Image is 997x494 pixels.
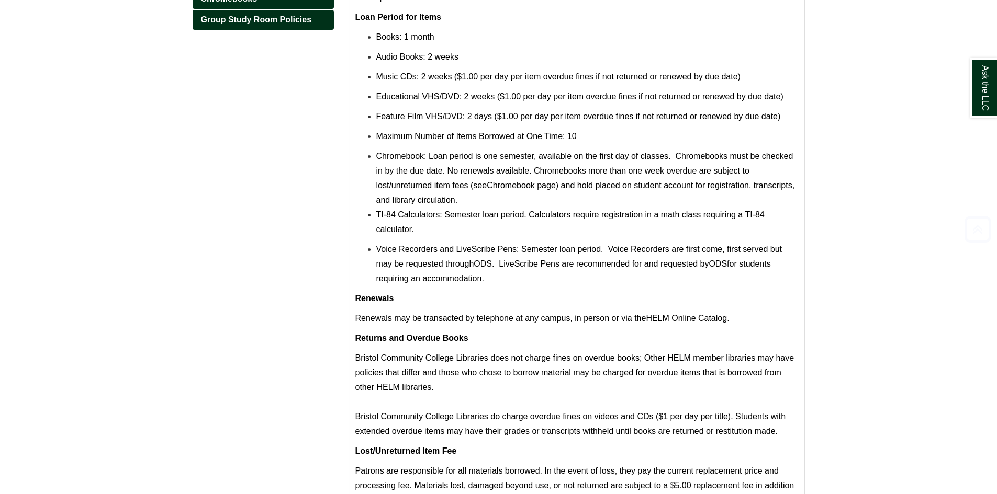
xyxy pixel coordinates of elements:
span: . LiveScribe Pens are recommended for and requested by [492,259,709,268]
strong: Lost/Unreturned Item Fee [355,446,457,455]
strong: Returns and Overdue Books [355,334,468,342]
span: Books: 1 month [376,32,434,41]
span: TI-84 Calculators: Semester loan period. Calculators require registration in a math class requiri... [376,210,765,234]
a: HELM Online Catalog [646,314,727,323]
a: ODS [474,259,492,268]
span: Educational VHS/DVD: 2 weeks ($1.00 per day per item overdue fines if not returned or renewed by ... [376,92,783,101]
a: ODS [709,259,727,268]
span: : Loan period is one semester, available on the first day of classes. Chromebooks must be checked... [376,152,793,190]
span: Group Study Room Policies [201,15,312,24]
span: Voice Recorders and LiveScribe Pens: Semester loan period. Voice Recorders are first come, first ... [376,245,782,268]
a: Group Study Room Policies [193,10,334,30]
span: ) and hold placed on student account for registration, transcripts, and library circulation. [376,181,795,204]
span: Maximum Number of Items Borrowed at One Time: 10 [376,132,577,141]
strong: Loan Period for Items [355,13,441,21]
a: Back to Top [961,222,994,236]
span: Bristol Community College Libraries does not charge fines on overdue books; Other HELM member lib... [355,353,794,435]
span: Music CDs: 2 weeks ($1.00 per day per item overdue fines if not returned or renewed by due date) [376,72,741,81]
span: Feature Film VHS/DVD: 2 days ($1.00 per day per item overdue fines if not returned or renewed by ... [376,112,781,121]
span: Audio Books: 2 weeks [376,52,458,61]
span: . [727,314,729,323]
strong: Renewals [355,294,394,303]
a: Chromebook page [487,181,556,190]
span: Renewals may be transacted by telephone at any campus, in person or via the [355,314,646,323]
a: Chromebook [376,152,424,160]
